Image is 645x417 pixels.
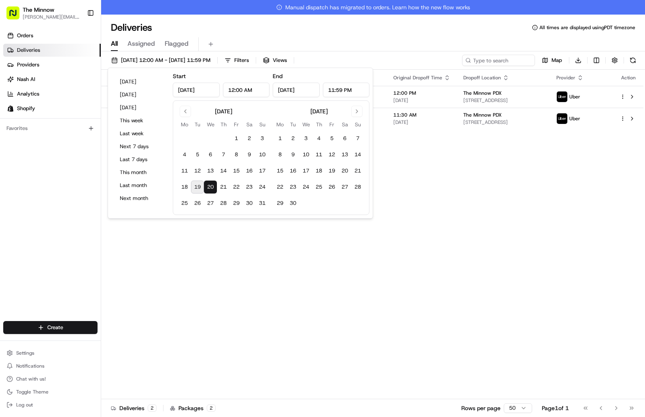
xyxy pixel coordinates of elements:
[108,55,214,66] button: [DATE] 12:00 AM - [DATE] 11:59 PM
[325,120,338,129] th: Friday
[351,181,364,194] button: 28
[325,164,338,177] button: 19
[325,181,338,194] button: 26
[21,52,134,61] input: Clear
[165,39,189,49] span: Flagged
[16,350,34,356] span: Settings
[215,107,232,115] div: [DATE]
[243,181,256,194] button: 23
[274,164,286,177] button: 15
[68,182,75,188] div: 💻
[178,148,191,161] button: 4
[217,164,230,177] button: 14
[16,376,46,382] span: Chat with us!
[312,120,325,129] th: Thursday
[17,47,40,54] span: Deliveries
[274,197,286,210] button: 29
[538,55,566,66] button: Map
[116,167,165,178] button: This month
[47,324,63,331] span: Create
[76,181,130,189] span: API Documentation
[552,57,562,64] span: Map
[67,126,70,132] span: •
[256,181,269,194] button: 24
[25,147,86,154] span: Wisdom [PERSON_NAME]
[116,193,165,204] button: Next month
[542,404,569,412] div: Page 1 of 1
[8,118,21,131] img: Darren Yondorf
[351,132,364,145] button: 7
[88,147,91,154] span: •
[191,164,204,177] button: 12
[204,148,217,161] button: 6
[72,126,88,132] span: [DATE]
[323,83,370,97] input: Time
[3,360,98,372] button: Notifications
[217,197,230,210] button: 28
[274,181,286,194] button: 22
[217,181,230,194] button: 21
[207,404,216,412] div: 2
[8,8,24,24] img: Nash
[125,104,147,113] button: See all
[463,90,502,96] span: The Minnow PDX
[3,44,101,57] a: Deliveries
[8,140,21,155] img: Wisdom Oko
[569,94,580,100] span: Uber
[65,178,133,192] a: 💻API Documentation
[256,164,269,177] button: 17
[627,55,639,66] button: Refresh
[23,14,81,20] button: [PERSON_NAME][EMAIL_ADDRESS][DOMAIN_NAME]
[3,347,98,359] button: Settings
[3,399,98,411] button: Log out
[116,102,165,113] button: [DATE]
[351,120,364,129] th: Sunday
[8,32,147,45] p: Welcome 👋
[462,55,535,66] input: Type to search
[312,132,325,145] button: 4
[111,404,157,412] div: Deliveries
[3,386,98,398] button: Toggle Theme
[3,122,98,135] div: Favorites
[463,74,501,81] span: Dropoff Location
[173,72,186,80] label: Start
[230,181,243,194] button: 22
[393,119,450,126] span: [DATE]
[338,181,351,194] button: 27
[17,32,33,39] span: Orders
[276,3,470,11] span: Manual dispatch has migrated to orders. Learn how the new flow works
[8,77,23,92] img: 1736555255976-a54dd68f-1ca7-489b-9aae-adbdc363a1c4
[325,132,338,145] button: 5
[312,148,325,161] button: 11
[299,181,312,194] button: 24
[463,97,543,104] span: [STREET_ADDRESS]
[204,197,217,210] button: 27
[256,132,269,145] button: 3
[8,182,15,188] div: 📗
[286,181,299,194] button: 23
[17,105,35,112] span: Shopify
[243,164,256,177] button: 16
[325,148,338,161] button: 12
[116,76,165,87] button: [DATE]
[111,21,152,34] h1: Deliveries
[286,148,299,161] button: 9
[116,180,165,191] button: Last month
[273,57,287,64] span: Views
[243,148,256,161] button: 9
[178,164,191,177] button: 11
[230,120,243,129] th: Friday
[23,6,54,14] button: The Minnow
[274,132,286,145] button: 1
[3,29,101,42] a: Orders
[17,61,39,68] span: Providers
[274,148,286,161] button: 8
[461,404,501,412] p: Rows per page
[3,321,98,334] button: Create
[173,83,220,97] input: Date
[351,106,363,117] button: Go to next month
[221,55,252,66] button: Filters
[127,39,155,49] span: Assigned
[36,77,133,85] div: Start new chat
